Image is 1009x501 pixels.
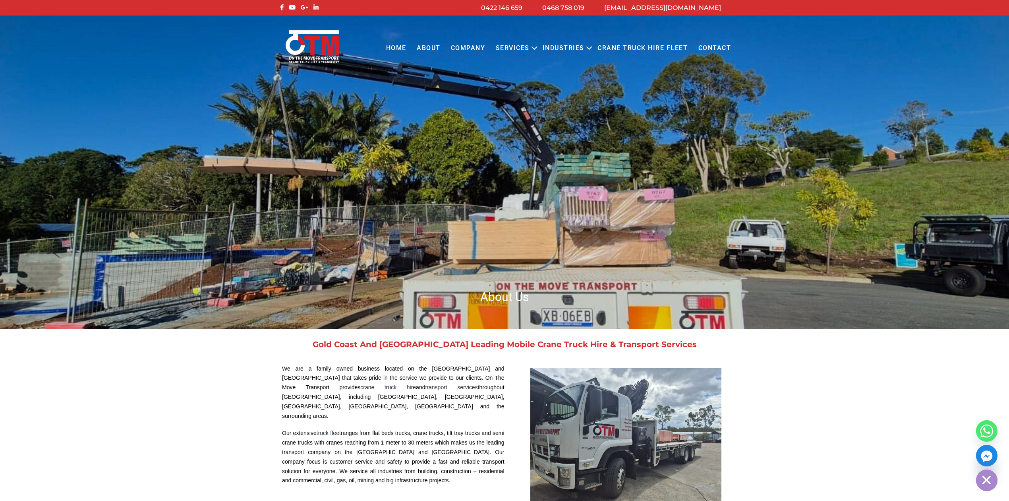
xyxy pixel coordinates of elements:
[693,37,736,59] a: Contact
[360,384,416,390] a: crane truck hire
[282,364,504,421] p: We are a family owned business located on the [GEOGRAPHIC_DATA] and [GEOGRAPHIC_DATA] that takes ...
[481,4,522,12] a: 0422 146 659
[537,37,590,59] a: Industries
[604,4,721,12] a: [EMAIL_ADDRESS][DOMAIN_NAME]
[425,384,477,390] a: transport services
[278,289,731,305] h1: About Us
[317,430,341,436] a: truck fleet
[284,29,340,64] img: Otmtransport
[446,37,491,59] a: COMPANY
[542,4,584,12] a: 0468 758 019
[412,37,446,59] a: About
[592,37,693,59] a: Crane Truck Hire Fleet
[313,340,697,349] a: Gold Coast And [GEOGRAPHIC_DATA] Leading Mobile Crane Truck Hire & Transport Services
[381,37,411,59] a: Home
[491,37,535,59] a: Services
[976,445,997,466] a: Facebook_Messenger
[976,420,997,442] a: Whatsapp
[282,429,504,485] p: Our extensive ranges from flat beds trucks, crane trucks, tilt tray trucks and semi crane trucks ...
